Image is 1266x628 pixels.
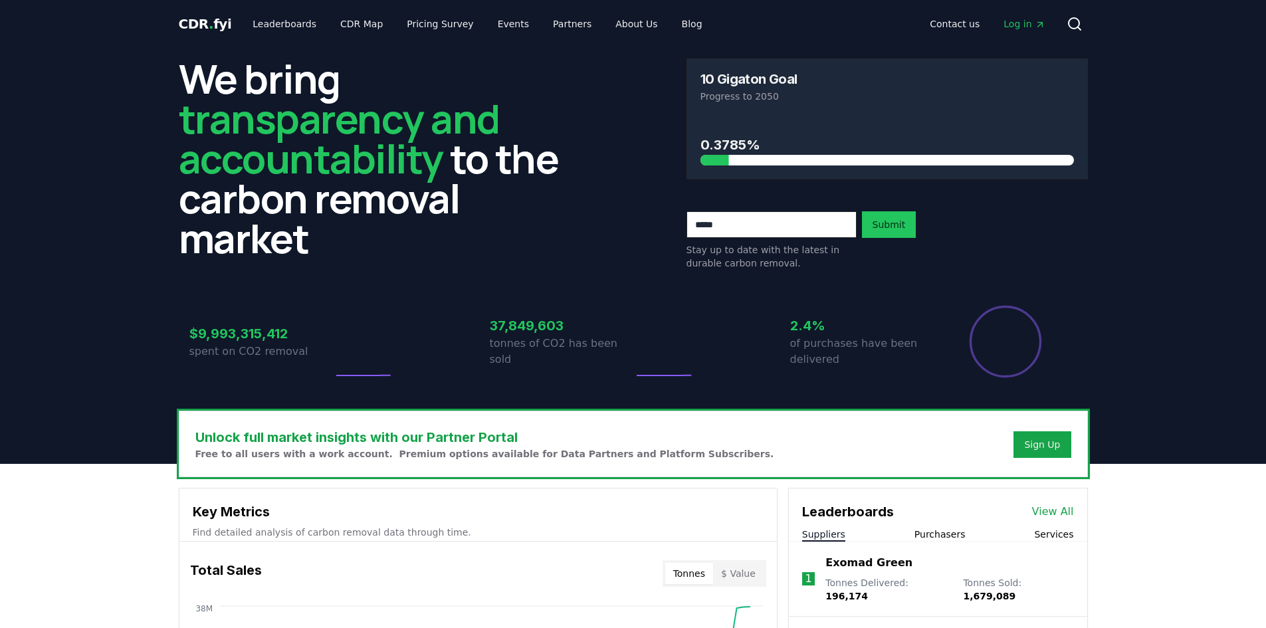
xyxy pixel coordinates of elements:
h3: Unlock full market insights with our Partner Portal [195,427,774,447]
a: Leaderboards [242,12,327,36]
a: View All [1032,504,1074,520]
h3: Key Metrics [193,502,764,522]
span: 196,174 [825,591,868,601]
h3: 10 Gigaton Goal [700,72,797,86]
button: Submit [862,211,916,238]
p: spent on CO2 removal [189,344,333,360]
span: Log in [1003,17,1045,31]
span: . [209,16,213,32]
nav: Main [242,12,712,36]
h3: Leaderboards [802,502,894,522]
p: of purchases have been delivered [790,336,934,367]
p: Progress to 2050 [700,90,1074,103]
a: Exomad Green [825,555,912,571]
button: Tonnes [665,563,713,584]
h3: 0.3785% [700,135,1074,155]
a: About Us [605,12,668,36]
p: 1 [805,571,811,587]
nav: Main [919,12,1055,36]
a: Blog [671,12,713,36]
p: Tonnes Sold : [963,576,1073,603]
h3: $9,993,315,412 [189,324,333,344]
p: Free to all users with a work account. Premium options available for Data Partners and Platform S... [195,447,774,461]
button: Services [1034,528,1073,541]
button: Purchasers [914,528,966,541]
a: Log in [993,12,1055,36]
h2: We bring to the carbon removal market [179,58,580,258]
p: tonnes of CO2 has been sold [490,336,633,367]
h3: 2.4% [790,316,934,336]
span: transparency and accountability [179,91,500,185]
a: Pricing Survey [396,12,484,36]
span: CDR fyi [179,16,232,32]
button: Suppliers [802,528,845,541]
a: CDR.fyi [179,15,232,33]
a: CDR Map [330,12,393,36]
p: Find detailed analysis of carbon removal data through time. [193,526,764,539]
p: Tonnes Delivered : [825,576,950,603]
a: Events [487,12,540,36]
div: Percentage of sales delivered [968,304,1043,379]
h3: 37,849,603 [490,316,633,336]
p: Stay up to date with the latest in durable carbon removal. [686,243,857,270]
tspan: 38M [195,604,213,613]
a: Partners [542,12,602,36]
h3: Total Sales [190,560,262,587]
a: Contact us [919,12,990,36]
span: 1,679,089 [963,591,1015,601]
button: Sign Up [1013,431,1071,458]
button: $ Value [713,563,764,584]
a: Sign Up [1024,438,1060,451]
